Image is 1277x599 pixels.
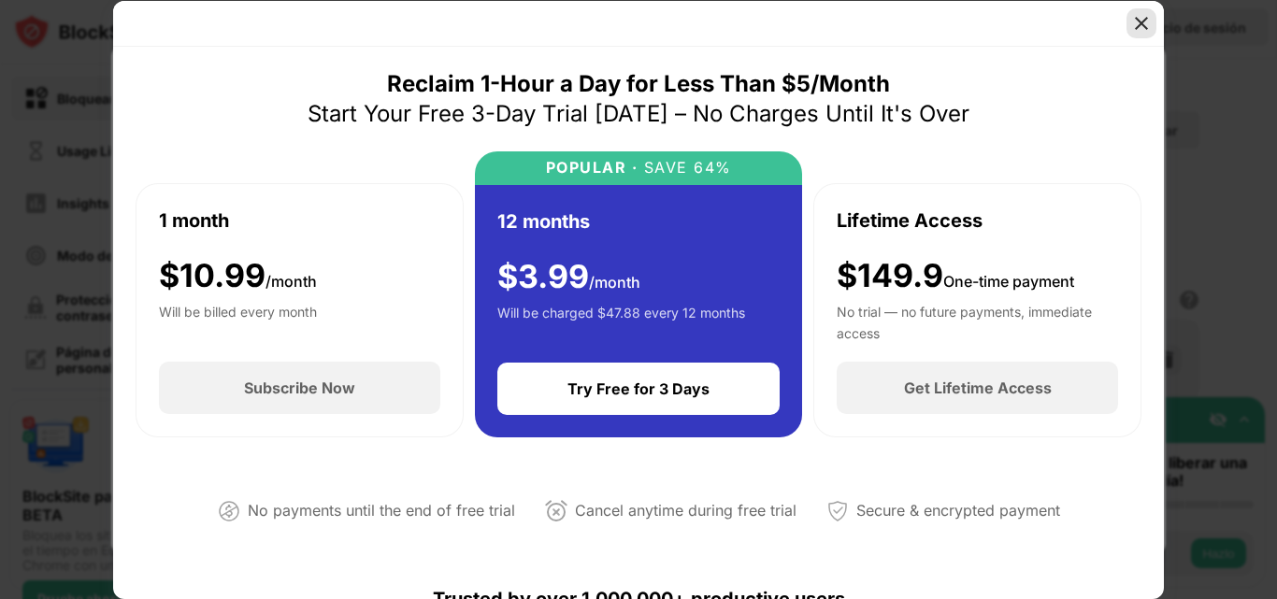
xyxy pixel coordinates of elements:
[218,500,240,522] img: not-paying
[545,500,567,522] img: cancel-anytime
[837,302,1118,339] div: No trial — no future payments, immediate access
[943,272,1074,291] span: One-time payment
[589,273,640,292] span: /month
[837,257,1074,295] div: $149.9
[575,497,796,524] div: Cancel anytime during free trial
[244,378,355,397] div: Subscribe Now
[159,207,229,235] div: 1 month
[497,303,745,340] div: Will be charged $47.88 every 12 months
[638,159,732,177] div: SAVE 64%
[856,497,1060,524] div: Secure & encrypted payment
[837,207,983,235] div: Lifetime Access
[159,257,317,295] div: $ 10.99
[826,500,849,522] img: secured-payment
[904,378,1052,397] div: Get Lifetime Access
[248,497,515,524] div: No payments until the end of free trial
[546,159,638,177] div: POPULAR ·
[308,99,969,129] div: Start Your Free 3-Day Trial [DATE] – No Charges Until It's Over
[567,379,710,398] div: Try Free for 3 Days
[159,302,317,339] div: Will be billed every month
[387,69,890,99] div: Reclaim 1-Hour a Day for Less Than $5/Month
[497,207,590,235] div: 12 months
[265,272,317,291] span: /month
[497,258,640,296] div: $ 3.99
